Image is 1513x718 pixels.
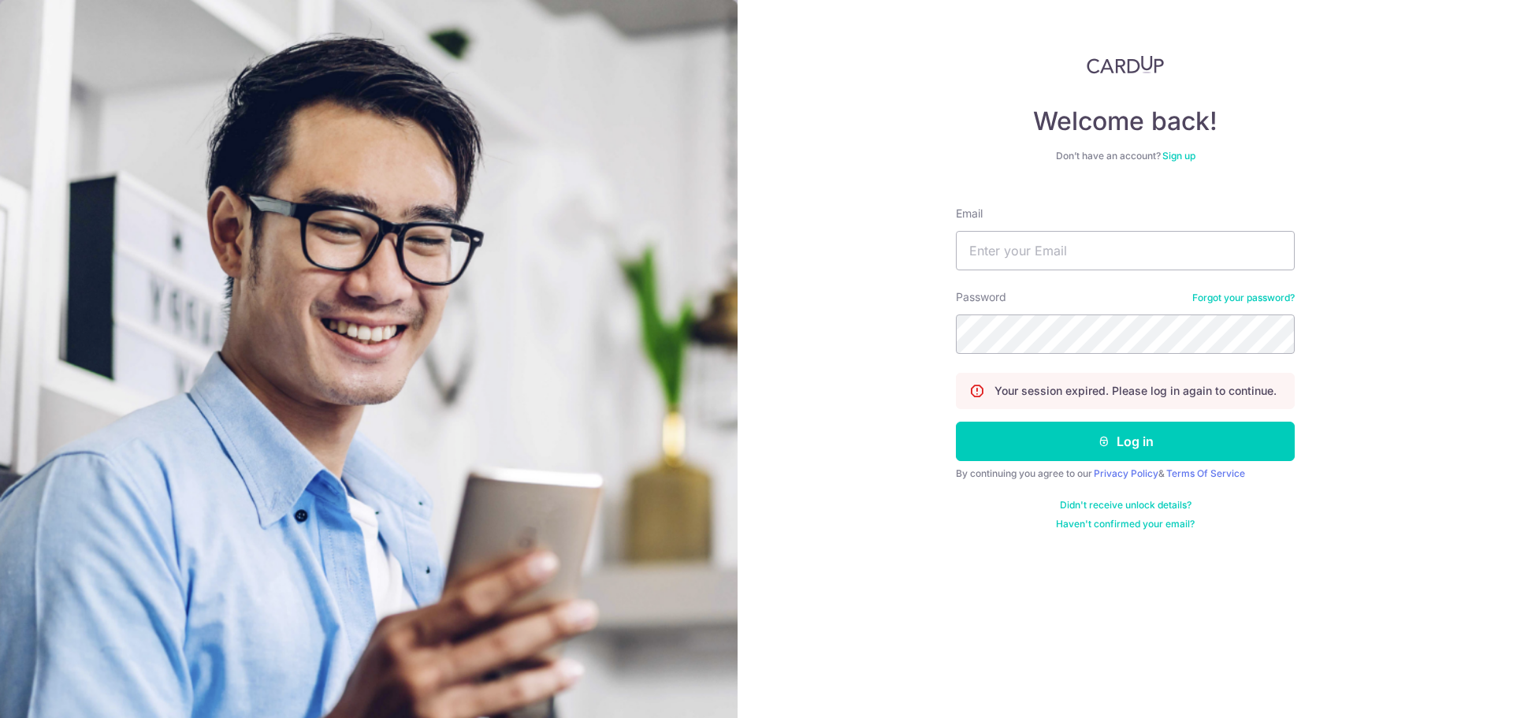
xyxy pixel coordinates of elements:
a: Forgot your password? [1192,292,1295,304]
a: Haven't confirmed your email? [1056,518,1195,530]
div: By continuing you agree to our & [956,467,1295,480]
a: Privacy Policy [1094,467,1158,479]
button: Log in [956,422,1295,461]
input: Enter your Email [956,231,1295,270]
h4: Welcome back! [956,106,1295,137]
p: Your session expired. Please log in again to continue. [994,383,1277,399]
label: Password [956,289,1006,305]
label: Email [956,206,983,221]
a: Terms Of Service [1166,467,1245,479]
a: Didn't receive unlock details? [1060,499,1191,512]
img: CardUp Logo [1087,55,1164,74]
div: Don’t have an account? [956,150,1295,162]
a: Sign up [1162,150,1195,162]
